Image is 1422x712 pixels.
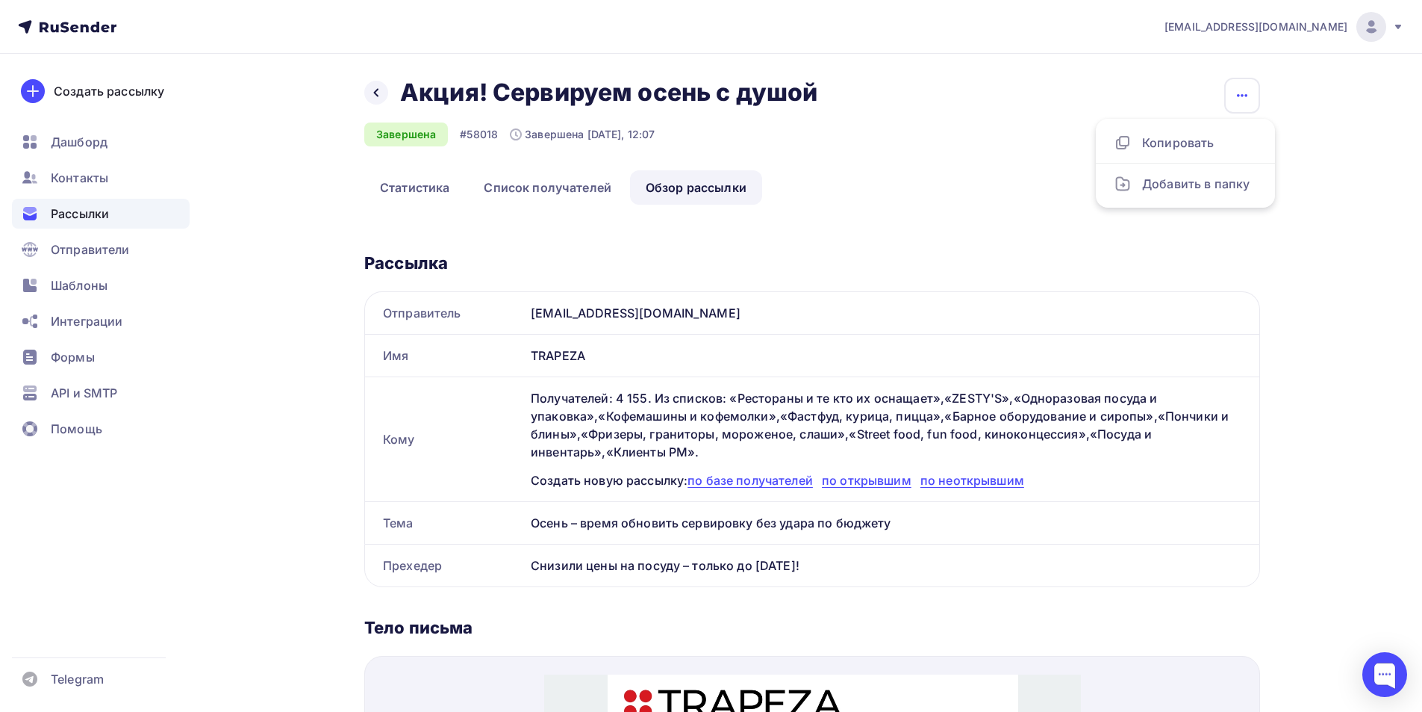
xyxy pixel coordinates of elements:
[365,545,525,586] div: Прехедер
[364,617,1260,638] div: Тело письма
[1164,12,1404,42] a: [EMAIL_ADDRESS][DOMAIN_NAME]
[525,335,1259,377] div: TRAPEZA
[77,146,461,184] p: Мы в TRAPEZA знаем, как подчеркнуть романтику осени в вашем заведении – с помощью красивой сервир...
[51,241,130,259] span: Отправители
[51,133,107,151] span: Дашборд
[687,473,813,488] span: по базе получателей
[1114,175,1257,193] div: Добавить в папку
[525,545,1259,586] div: Снизили цены на посуду – только до [DATE]!
[51,276,107,294] span: Шаблоны
[51,420,102,438] span: Помощь
[365,502,525,544] div: Тема
[12,163,190,193] a: Контакты
[365,335,525,377] div: Имя
[460,127,498,142] div: #58018
[364,253,1260,273] div: Рассылка
[525,292,1259,334] div: [EMAIL_ADDRESS][DOMAIN_NAME]
[51,205,109,223] span: Рассылки
[51,384,117,402] span: API и SMTP
[77,194,440,245] strong: С [DATE] по [DATE] мы проводим акцию «Сервируем осень с душой». Вы сможете приобрести по сниженны...
[364,170,465,205] a: Статистика
[365,377,525,501] div: Кому
[12,127,190,157] a: Дашборд
[920,473,1024,488] span: по неоткрывшим
[54,82,164,100] div: Создать рассылку
[12,235,190,264] a: Отправители
[531,389,1241,461] div: Получателей: 4 155. Из списков: «Рестораны и те кто их оснащает»,«ZESTY'S»,«Одноразовая посуда и ...
[630,170,762,205] a: Обзор рассылки
[510,127,655,142] div: Завершена [DATE], 12:07
[531,471,1241,489] div: Создать новую рассылку:
[51,169,108,187] span: Контакты
[365,292,525,334] div: Отправитель
[12,270,190,300] a: Шаблоны
[51,312,122,330] span: Интеграции
[12,199,190,229] a: Рассылки
[525,502,1259,544] div: Осень – время обновить сервировку без удара по бюджету
[822,473,911,488] span: по открывшим
[77,99,461,137] p: Осень — это не про спешку. Это время уютных вечеров в ресторане и прогулок в парке с ароматным кофе.
[1164,19,1347,34] span: [EMAIL_ADDRESS][DOMAIN_NAME]
[1114,134,1257,152] div: Копировать
[77,75,163,87] span: Здравствуйте!
[51,348,95,366] span: Формы
[12,342,190,372] a: Формы
[364,123,448,146] div: Завершена
[51,670,104,688] span: Telegram
[468,170,627,205] a: Список получателей
[400,78,817,108] h2: Акция! Сервируем осень с душой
